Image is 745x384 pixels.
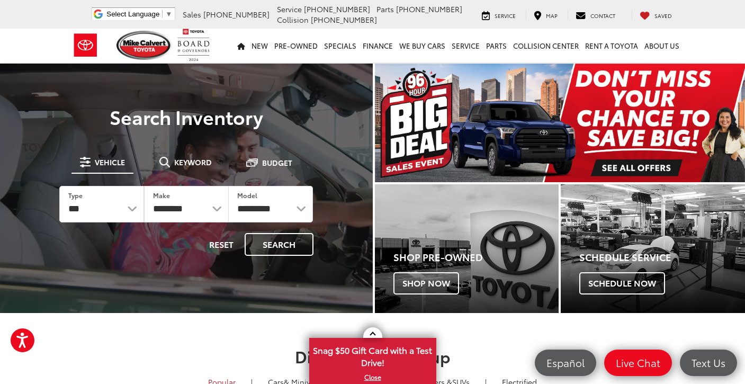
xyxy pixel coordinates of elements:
[641,29,683,62] a: About Us
[234,29,248,62] a: Home
[590,12,615,20] span: Contact
[582,29,641,62] a: Rent a Toyota
[106,10,159,18] span: Select Language
[68,191,83,200] label: Type
[579,252,745,263] h4: Schedule Service
[311,14,377,25] span: [PHONE_NUMBER]
[245,233,313,256] button: Search
[375,184,559,313] a: Shop Pre-Owned Shop Now
[66,28,105,62] img: Toyota
[165,10,172,18] span: ▼
[561,184,745,313] a: Schedule Service Schedule Now
[474,10,524,20] a: Service
[321,29,360,62] a: Specials
[95,158,125,166] span: Vehicle
[106,10,172,18] a: Select Language​
[579,272,665,294] span: Schedule Now
[393,252,559,263] h4: Shop Pre-Owned
[237,191,257,200] label: Model
[510,29,582,62] a: Collision Center
[277,4,302,14] span: Service
[174,158,212,166] span: Keyword
[277,14,309,25] span: Collision
[604,350,672,376] a: Live Chat
[396,4,462,14] span: [PHONE_NUMBER]
[248,29,271,62] a: New
[360,29,396,62] a: Finance
[71,347,675,365] h2: Discover Our Lineup
[393,272,459,294] span: Shop Now
[680,350,737,376] a: Text Us
[526,10,566,20] a: Map
[304,4,370,14] span: [PHONE_NUMBER]
[262,159,292,166] span: Budget
[200,233,243,256] button: Reset
[632,10,680,20] a: My Saved Vehicles
[495,12,516,20] span: Service
[654,12,672,20] span: Saved
[483,29,510,62] a: Parts
[396,29,448,62] a: WE BUY CARS
[541,356,590,369] span: Español
[271,29,321,62] a: Pre-Owned
[183,9,201,20] span: Sales
[310,339,435,371] span: Snag $50 Gift Card with a Test Drive!
[561,184,745,313] div: Toyota
[203,9,270,20] span: [PHONE_NUMBER]
[448,29,483,62] a: Service
[535,350,596,376] a: Español
[375,184,559,313] div: Toyota
[686,356,731,369] span: Text Us
[376,4,394,14] span: Parts
[44,106,328,127] h3: Search Inventory
[153,191,170,200] label: Make
[568,10,623,20] a: Contact
[546,12,558,20] span: Map
[611,356,666,369] span: Live Chat
[116,31,173,60] img: Mike Calvert Toyota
